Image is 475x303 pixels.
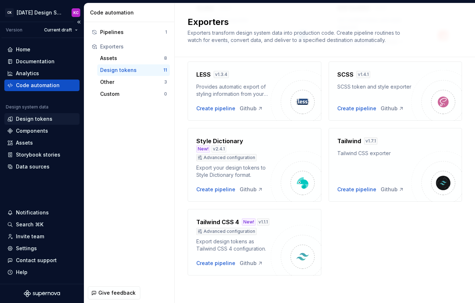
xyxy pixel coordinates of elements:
[196,186,235,193] button: Create pipeline
[196,238,271,252] div: Export design tokens as Tailwind CSS 4 configuration.
[214,71,229,78] div: v 1.3.4
[164,79,167,85] div: 3
[242,218,256,226] div: New!
[16,221,43,228] div: Search ⌘K
[44,27,72,33] span: Current draft
[88,286,140,299] button: Give feedback
[4,68,80,79] a: Analytics
[240,105,263,112] div: Github
[97,88,170,100] button: Custom0
[4,231,80,242] a: Invite team
[196,260,235,267] div: Create pipeline
[4,113,80,125] a: Design tokens
[16,115,52,123] div: Design tokens
[16,127,48,135] div: Components
[337,186,376,193] button: Create pipeline
[16,46,30,53] div: Home
[163,67,167,73] div: 11
[4,56,80,67] a: Documentation
[4,80,80,91] a: Code automation
[196,137,243,145] h4: Style Dictionary
[196,218,239,226] h4: Tailwind CSS 4
[4,243,80,254] a: Settings
[196,145,210,153] div: New!
[4,149,80,161] a: Storybook stories
[364,137,377,145] div: v 1.7.1
[5,8,14,17] div: CK
[196,83,271,98] div: Provides automatic export of styling information from your design system library.
[100,90,164,98] div: Custom
[4,266,80,278] button: Help
[240,260,263,267] a: Github
[337,70,354,79] h4: SCSS
[196,70,211,79] h4: LESS
[1,5,82,20] button: CK[DATE] Design SystemKC
[4,255,80,266] button: Contact support
[196,105,235,112] button: Create pipeline
[90,9,171,16] div: Code automation
[100,29,165,36] div: Pipelines
[16,151,60,158] div: Storybook stories
[164,55,167,61] div: 8
[381,186,404,193] a: Github
[337,150,412,157] div: Tailwind CSS exporter
[16,209,49,216] div: Notifications
[100,67,163,74] div: Design tokens
[381,105,404,112] a: Github
[89,26,170,38] button: Pipelines1
[24,290,60,297] svg: Supernova Logo
[97,76,170,88] button: Other3
[6,27,22,33] div: Version
[16,233,44,240] div: Invite team
[257,218,269,226] div: v 1.1.1
[16,257,57,264] div: Contact support
[100,43,167,50] div: Exporters
[17,9,63,16] div: [DATE] Design System
[16,269,27,276] div: Help
[337,137,361,145] h4: Tailwind
[356,71,370,78] div: v 1.4.1
[16,139,33,146] div: Assets
[4,44,80,55] a: Home
[196,164,271,179] div: Export your design tokens to Style Dictionary format.
[4,125,80,137] a: Components
[16,245,37,252] div: Settings
[73,10,79,16] div: KC
[188,30,402,43] span: Exporters transform design system data into production code. Create pipeline routines to watch fo...
[6,104,48,110] div: Design system data
[196,154,257,161] div: Advanced configuration
[165,29,167,35] div: 1
[98,289,136,296] span: Give feedback
[4,207,80,218] button: Notifications
[164,91,167,97] div: 0
[196,228,257,235] div: Advanced configuration
[74,17,84,27] button: Collapse sidebar
[337,105,376,112] button: Create pipeline
[4,161,80,172] a: Data sources
[337,83,412,90] div: SCSS token and style exporter
[16,58,55,65] div: Documentation
[97,64,170,76] button: Design tokens11
[211,145,226,153] div: v 2.4.1
[188,16,453,28] h2: Exporters
[4,219,80,230] button: Search ⌘K
[16,82,60,89] div: Code automation
[97,52,170,64] button: Assets8
[41,25,81,35] button: Current draft
[240,186,263,193] a: Github
[4,137,80,149] a: Assets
